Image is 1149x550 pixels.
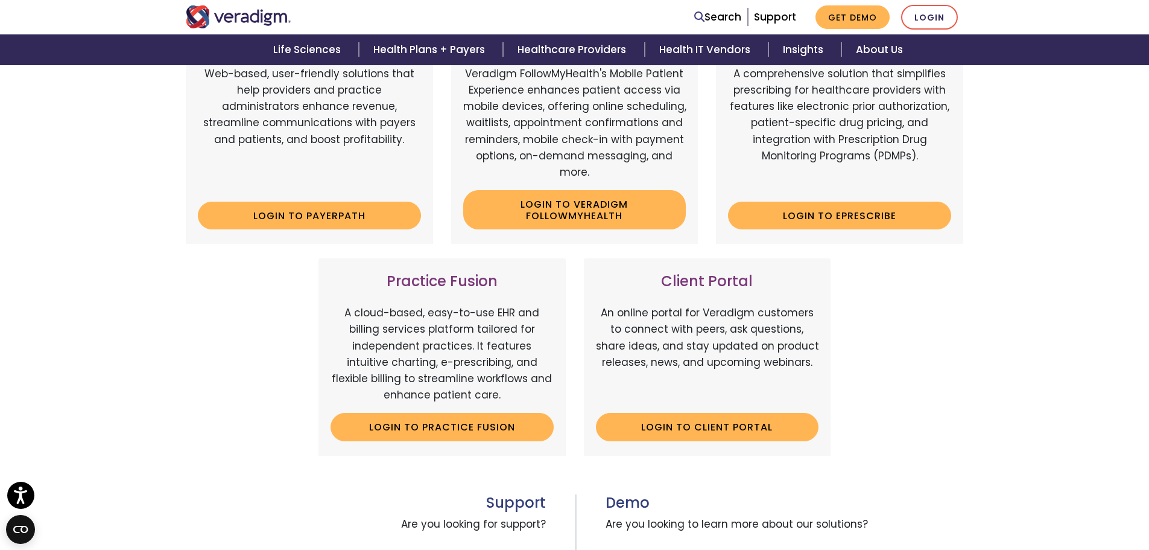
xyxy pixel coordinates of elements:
a: Login to Payerpath [198,202,421,229]
a: Search [694,9,741,25]
img: Veradigm logo [186,5,291,28]
a: Insights [768,34,841,65]
iframe: Drift Chat Widget [917,463,1135,536]
a: Support [754,10,796,24]
a: Get Demo [815,5,890,29]
a: Login to Practice Fusion [331,413,554,441]
a: Login to Veradigm FollowMyHealth [463,190,686,229]
h3: Practice Fusion [331,273,554,290]
a: Health IT Vendors [645,34,768,65]
button: Open CMP widget [6,515,35,544]
p: Veradigm FollowMyHealth's Mobile Patient Experience enhances patient access via mobile devices, o... [463,66,686,181]
p: An online portal for Veradigm customers to connect with peers, ask questions, share ideas, and st... [596,305,819,403]
a: Healthcare Providers [503,34,644,65]
a: Login [901,5,958,30]
a: Health Plans + Payers [359,34,503,65]
p: Web-based, user-friendly solutions that help providers and practice administrators enhance revenu... [198,66,421,193]
a: Login to Client Portal [596,413,819,441]
a: Login to ePrescribe [728,202,951,229]
h3: Client Portal [596,273,819,290]
h3: Demo [606,494,964,512]
p: A comprehensive solution that simplifies prescribing for healthcare providers with features like ... [728,66,951,193]
a: About Us [841,34,917,65]
a: Life Sciences [259,34,359,65]
h3: Support [186,494,546,512]
p: A cloud-based, easy-to-use EHR and billing services platform tailored for independent practices. ... [331,305,554,403]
